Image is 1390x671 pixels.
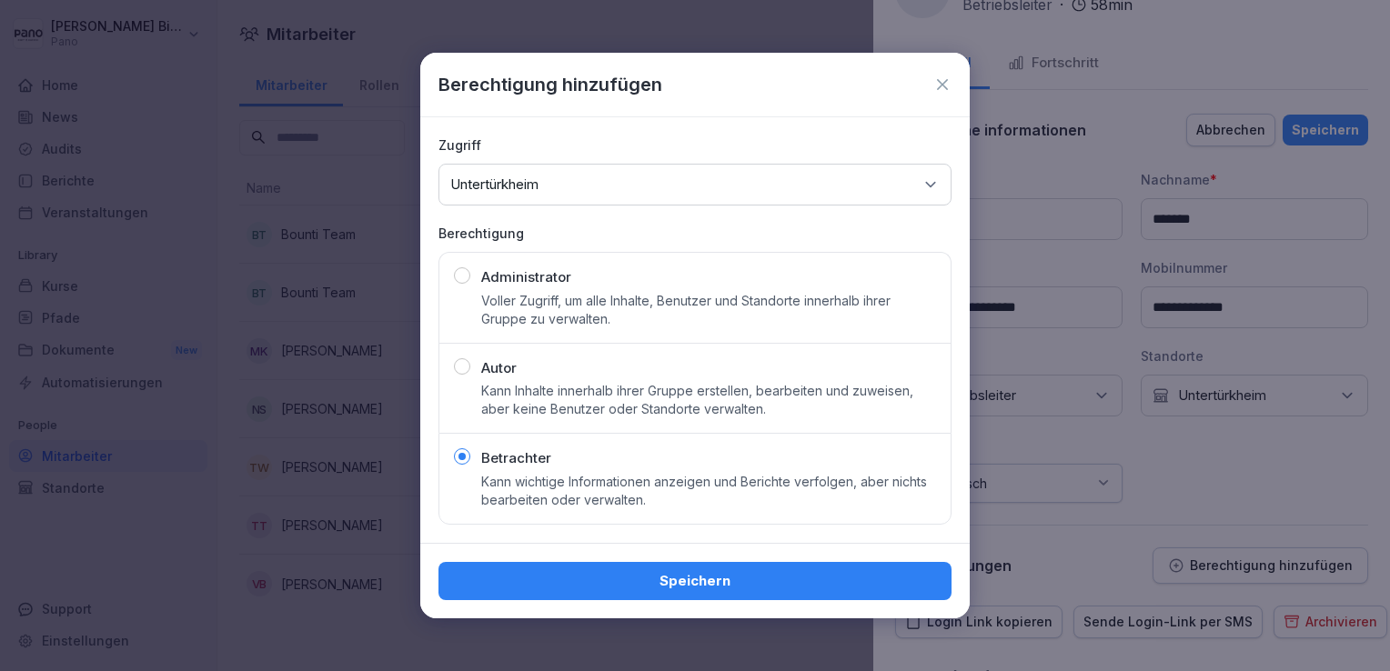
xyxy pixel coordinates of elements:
p: Autor [481,358,517,379]
button: Speichern [438,562,952,600]
p: Untertürkheim [450,175,539,194]
p: Kann wichtige Informationen anzeigen und Berichte verfolgen, aber nichts bearbeiten oder verwalten. [481,473,936,509]
p: Berechtigung [438,224,952,243]
p: Administrator [481,267,571,288]
p: Betrachter [481,448,551,469]
p: Kann Inhalte innerhalb ihrer Gruppe erstellen, bearbeiten und zuweisen, aber keine Benutzer oder ... [481,382,936,418]
p: Voller Zugriff, um alle Inhalte, Benutzer und Standorte innerhalb ihrer Gruppe zu verwalten. [481,292,936,328]
p: Berechtigung hinzufügen [438,71,662,98]
p: Zugriff [438,135,952,155]
div: Speichern [453,571,937,591]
